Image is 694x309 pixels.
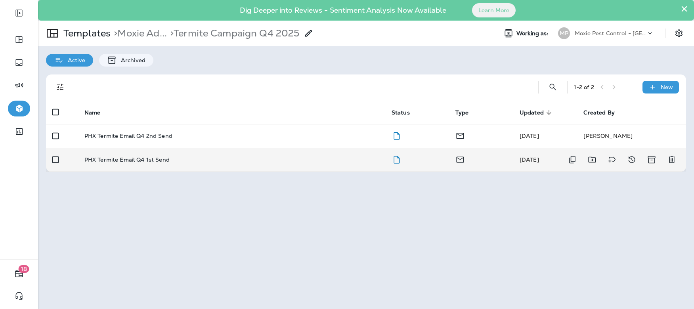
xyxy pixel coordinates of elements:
[84,109,101,116] span: Name
[583,109,614,116] span: Created By
[520,156,539,163] span: Shannon Davis
[8,5,30,21] button: Expand Sidebar
[664,152,680,168] button: Delete
[111,27,167,39] p: Moxie Advisors
[574,84,594,90] div: 1 - 2 of 2
[564,152,580,168] button: Duplicate
[392,155,401,162] span: Draft
[661,84,673,90] p: New
[392,109,420,116] span: Status
[217,9,469,11] p: Dig Deeper into Reviews - Sentiment Analysis Now Available
[19,265,29,273] span: 18
[575,30,646,36] p: Moxie Pest Control - [GEOGRAPHIC_DATA]
[84,109,111,116] span: Name
[520,109,554,116] span: Updated
[455,109,468,116] span: Type
[167,27,300,39] p: Termite Campaign Q4 2025
[516,30,550,37] span: Working as:
[455,132,465,139] span: Email
[672,26,686,40] button: Settings
[64,57,85,63] p: Active
[604,152,620,168] button: Add tags
[681,2,688,15] button: Close
[520,109,544,116] span: Updated
[624,152,640,168] button: View Changelog
[52,79,68,95] button: Filters
[392,109,410,116] span: Status
[583,109,625,116] span: Created By
[117,57,145,63] p: Archived
[8,266,30,282] button: 18
[584,152,600,168] button: Move to folder
[577,124,686,148] td: [PERSON_NAME]
[84,133,172,139] p: PHX Termite Email Q4 2nd Send
[455,109,479,116] span: Type
[455,155,465,162] span: Email
[472,3,516,17] button: Learn More
[392,132,401,139] span: Draft
[60,27,111,39] p: Templates
[520,132,539,139] span: Shannon Davis
[558,27,570,39] div: MP
[644,152,660,168] button: Archive
[84,156,170,163] p: PHX Termite Email Q4 1st Send
[545,79,561,95] button: Search Templates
